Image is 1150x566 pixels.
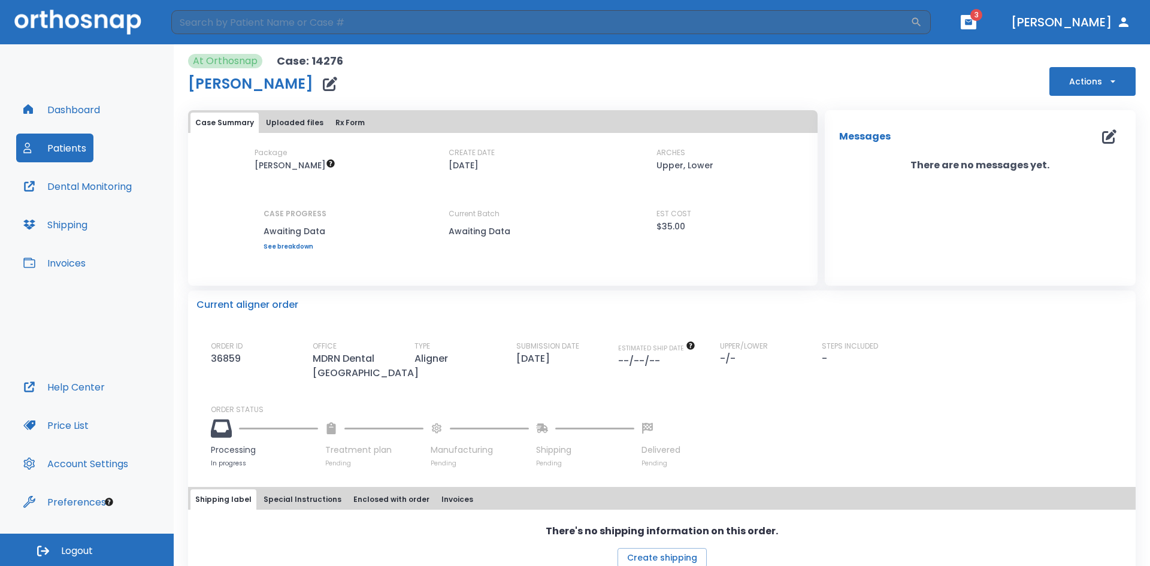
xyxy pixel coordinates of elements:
[536,444,634,456] p: Shipping
[16,249,93,277] button: Invoices
[720,352,740,366] p: -/-
[839,129,891,144] p: Messages
[546,524,778,538] p: There's no shipping information on this order.
[190,489,256,510] button: Shipping label
[656,219,685,234] p: $35.00
[190,113,815,133] div: tabs
[196,298,298,312] p: Current aligner order
[516,341,579,352] p: SUBMISSION DATE
[255,159,335,171] span: $35 per aligner
[193,54,258,68] p: At Orthosnap
[720,341,768,352] p: UPPER/LOWER
[414,341,430,352] p: TYPE
[449,208,556,219] p: Current Batch
[1006,11,1136,33] button: [PERSON_NAME]
[264,224,326,238] p: Awaiting Data
[16,373,112,401] button: Help Center
[16,134,93,162] button: Patients
[449,147,495,158] p: CREATE DATE
[656,147,685,158] p: ARCHES
[188,77,313,91] h1: [PERSON_NAME]
[264,208,326,219] p: CASE PROGRESS
[277,54,343,68] p: Case: 14276
[822,341,878,352] p: STEPS INCLUDED
[61,544,93,558] span: Logout
[437,489,478,510] button: Invoices
[414,352,453,366] p: Aligner
[255,147,287,158] p: Package
[822,352,827,366] p: -
[261,113,328,133] button: Uploaded files
[190,489,1133,510] div: tabs
[325,444,423,456] p: Treatment plan
[656,158,713,172] p: Upper, Lower
[16,95,107,124] button: Dashboard
[431,459,529,468] p: Pending
[656,208,691,219] p: EST COST
[259,489,346,510] button: Special Instructions
[171,10,910,34] input: Search by Patient Name or Case #
[16,172,139,201] button: Dental Monitoring
[264,243,326,250] a: See breakdown
[349,489,434,510] button: Enclosed with order
[516,352,555,366] p: [DATE]
[16,210,95,239] button: Shipping
[16,411,96,440] button: Price List
[325,459,423,468] p: Pending
[641,459,680,468] p: Pending
[313,352,423,380] p: MDRN Dental [GEOGRAPHIC_DATA]
[313,341,337,352] p: OFFICE
[211,444,318,456] p: Processing
[1049,67,1136,96] button: Actions
[641,444,680,456] p: Delivered
[431,444,529,456] p: Manufacturing
[825,158,1136,172] p: There are no messages yet.
[104,497,114,507] div: Tooltip anchor
[618,344,695,353] span: The date will be available after approving treatment plan
[16,449,135,478] button: Account Settings
[211,352,246,366] p: 36859
[14,10,141,34] img: Orthosnap
[618,354,665,368] p: --/--/--
[16,488,113,516] button: Preferences
[449,158,479,172] p: [DATE]
[970,9,982,21] span: 3
[211,459,318,468] p: In progress
[211,341,243,352] p: ORDER ID
[190,113,259,133] button: Case Summary
[331,113,370,133] button: Rx Form
[536,459,634,468] p: Pending
[211,404,1127,415] p: ORDER STATUS
[449,224,556,238] p: Awaiting Data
